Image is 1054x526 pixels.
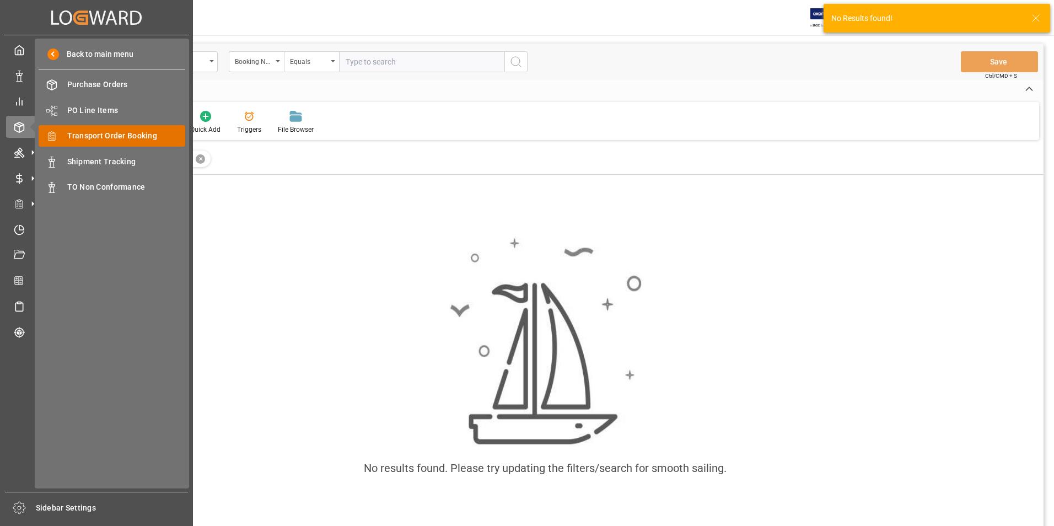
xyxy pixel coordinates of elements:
div: No results found. Please try updating the filters/search for smooth sailing. [364,460,727,476]
a: Timeslot Management V2 [6,218,187,240]
button: open menu [284,51,339,72]
button: open menu [229,51,284,72]
a: PO Line Items [39,99,185,121]
span: Sidebar Settings [36,502,189,514]
a: Sailing Schedules [6,296,187,317]
img: Exertis%20JAM%20-%20Email%20Logo.jpg_1722504956.jpg [810,8,848,28]
span: PO Line Items [67,105,186,116]
a: Transport Order Booking [39,125,185,147]
span: Transport Order Booking [67,130,186,142]
div: File Browser [278,125,314,135]
div: Triggers [237,125,261,135]
a: Tracking Shipment [6,321,187,342]
span: Back to main menu [59,49,133,60]
div: No Results found! [831,13,1021,24]
div: ✕ [196,154,205,164]
a: Document Management [6,244,187,266]
button: search button [504,51,528,72]
span: TO Non Conformance [67,181,186,193]
a: CO2 Calculator [6,270,187,291]
div: Quick Add [190,125,221,135]
a: Data Management [6,65,187,86]
a: Shipment Tracking [39,151,185,172]
a: TO Non Conformance [39,176,185,198]
input: Type to search [339,51,504,72]
a: My Cockpit [6,39,187,61]
span: Ctrl/CMD + S [985,72,1017,80]
a: My Reports [6,90,187,112]
div: Booking Number [235,54,272,67]
button: Save [961,51,1038,72]
img: smooth_sailing.jpeg [449,237,642,447]
span: Shipment Tracking [67,156,186,168]
span: Purchase Orders [67,79,186,90]
a: Purchase Orders [39,74,185,95]
div: Equals [290,54,327,67]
